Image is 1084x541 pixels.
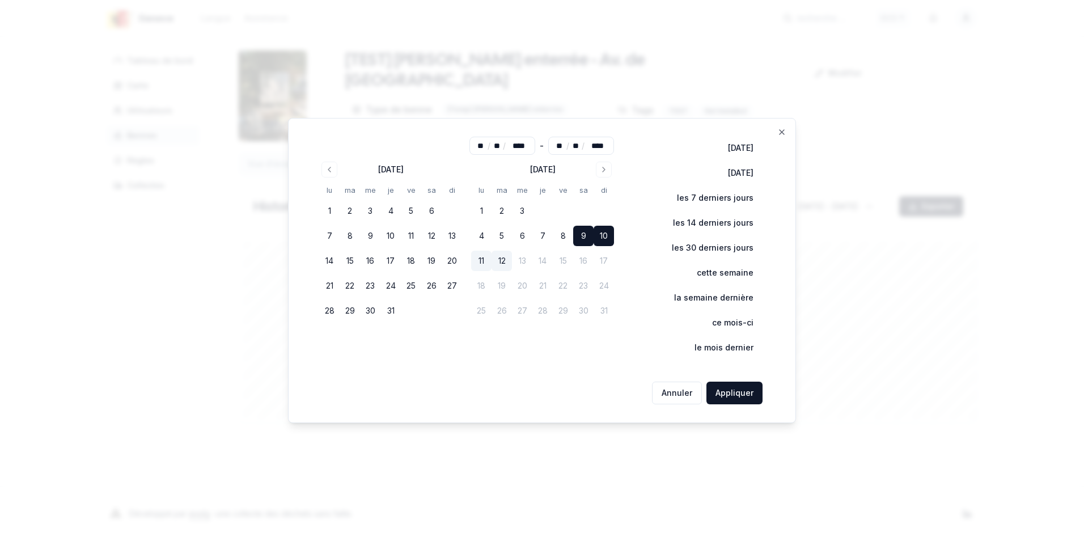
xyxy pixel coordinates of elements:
button: [DATE] [704,162,763,184]
button: 10 [594,226,614,246]
th: dimanche [442,184,462,196]
div: [DATE] [378,164,404,175]
th: jeudi [380,184,401,196]
button: 15 [340,251,360,271]
button: 5 [401,201,421,221]
span: / [503,140,506,151]
button: Go to previous month [321,162,337,177]
button: 1 [471,201,492,221]
button: 4 [471,226,492,246]
button: 6 [512,226,532,246]
th: dimanche [594,184,614,196]
button: 20 [442,251,462,271]
th: jeudi [532,184,553,196]
button: 2 [492,201,512,221]
button: la semaine dernière [650,286,763,309]
button: 9 [573,226,594,246]
button: [DATE] [704,137,763,159]
button: 5 [492,226,512,246]
button: Appliquer [706,382,763,404]
button: 25 [401,276,421,296]
button: 24 [380,276,401,296]
button: 13 [442,226,462,246]
span: / [582,140,585,151]
button: les 30 derniers jours [648,236,763,259]
span: / [566,140,569,151]
th: mercredi [512,184,532,196]
button: Go to next month [596,162,612,177]
button: 14 [319,251,340,271]
button: 7 [532,226,553,246]
button: 9 [360,226,380,246]
button: 6 [421,201,442,221]
button: 21 [319,276,340,296]
button: cette semaine [673,261,763,284]
button: 11 [401,226,421,246]
button: le mois dernier [671,336,763,359]
button: 28 [319,301,340,321]
th: lundi [471,184,492,196]
th: vendredi [553,184,573,196]
button: 4 [380,201,401,221]
button: 7 [319,226,340,246]
button: 30 [360,301,380,321]
th: mardi [340,184,360,196]
button: 19 [421,251,442,271]
button: 12 [421,226,442,246]
button: 16 [360,251,380,271]
button: les 7 derniers jours [653,187,763,209]
button: 22 [340,276,360,296]
button: les 14 derniers jours [649,212,763,234]
th: mercredi [360,184,380,196]
div: [DATE] [530,164,556,175]
button: 3 [360,201,380,221]
button: 17 [380,251,401,271]
button: ce mois-ci [688,311,763,334]
button: 26 [421,276,442,296]
span: / [488,140,490,151]
button: 8 [340,226,360,246]
button: 18 [401,251,421,271]
button: 1 [319,201,340,221]
div: - [540,137,544,155]
button: 10 [380,226,401,246]
th: lundi [319,184,340,196]
button: 29 [340,301,360,321]
th: vendredi [401,184,421,196]
button: 3 [512,201,532,221]
th: mardi [492,184,512,196]
button: 31 [380,301,401,321]
button: 8 [553,226,573,246]
button: 2 [340,201,360,221]
button: 27 [442,276,462,296]
button: 23 [360,276,380,296]
button: 12 [492,251,512,271]
th: samedi [573,184,594,196]
button: Annuler [652,382,702,404]
button: 11 [471,251,492,271]
th: samedi [421,184,442,196]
